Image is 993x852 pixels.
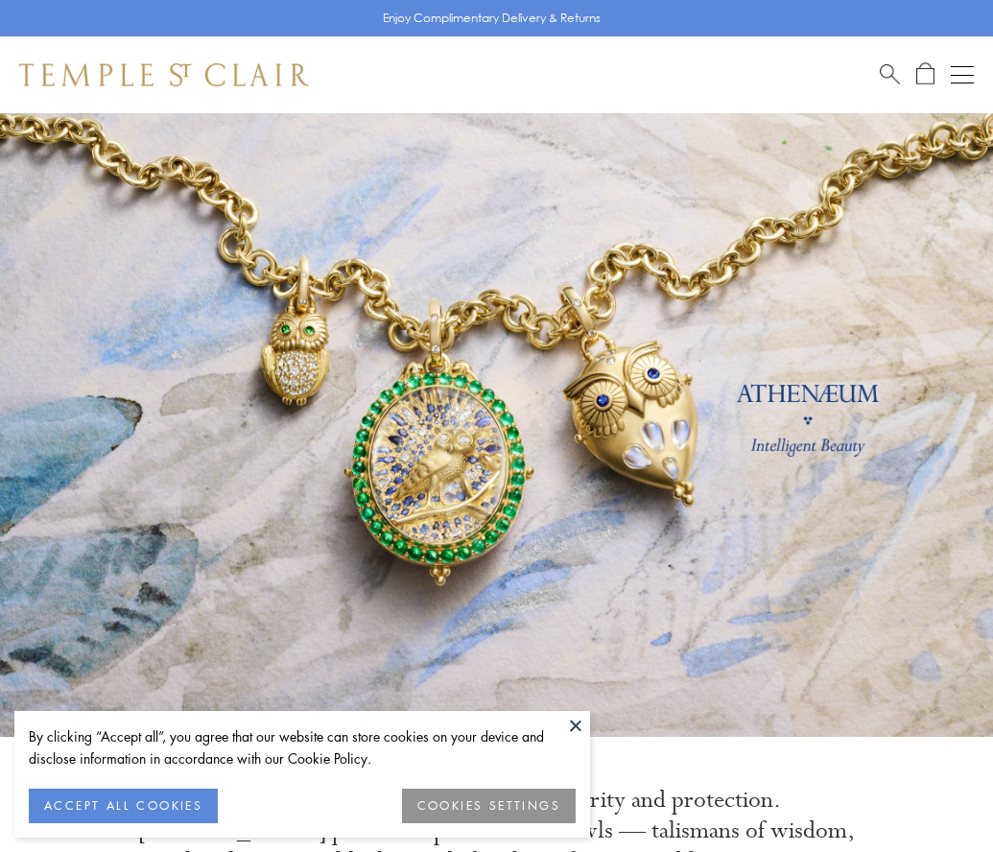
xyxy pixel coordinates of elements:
[19,63,309,86] img: Temple St. Clair
[29,725,576,769] div: By clicking “Accept all”, you agree that our website can store cookies on your device and disclos...
[880,62,900,86] a: Search
[951,63,974,86] button: Open navigation
[383,9,601,28] p: Enjoy Complimentary Delivery & Returns
[402,789,576,823] button: COOKIES SETTINGS
[29,789,218,823] button: ACCEPT ALL COOKIES
[916,62,934,86] a: Open Shopping Bag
